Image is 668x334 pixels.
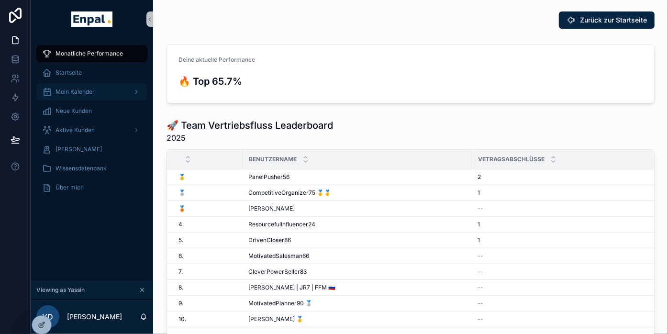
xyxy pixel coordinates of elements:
span: 9. [178,300,183,307]
span: 4. [178,221,184,228]
span: Über mich [56,184,84,191]
span: Vetragsabschlüsse [478,156,545,163]
a: Mein Kalender [36,83,147,100]
span: MotivatedSalesman66 [248,252,309,260]
span: CleverPowerSeller83 [248,268,307,276]
span: 🥉 [178,205,186,212]
span: 1 [478,221,480,228]
span: [PERSON_NAME] [248,205,295,212]
a: Startseite [36,64,147,81]
span: Monatliche Performance [56,50,123,57]
span: Zurück zur Startseite [580,15,647,25]
span: Startseite [56,69,82,77]
span: Mein Kalender [56,88,95,96]
a: [PERSON_NAME] 🥇 [248,315,466,323]
a: 10. [178,315,237,323]
a: [PERSON_NAME] | JR7 | FFM 🇷🇺 [248,284,466,291]
span: Benutzername [249,156,297,163]
a: 7. [178,268,237,276]
a: MotivatedSalesman66 [248,252,466,260]
span: [PERSON_NAME] 🥇 [248,315,303,323]
a: Monatliche Performance [36,45,147,62]
a: 8. [178,284,237,291]
a: 4. [178,221,237,228]
a: 5. [178,236,237,244]
span: ResourcefulInfluencer24 [248,221,315,228]
h3: 🔥 Top 65.7% [178,74,289,89]
span: PanelPusher56 [248,173,289,181]
div: scrollable content [31,38,153,209]
span: 6. [178,252,183,260]
a: [PERSON_NAME] [248,205,466,212]
a: Über mich [36,179,147,196]
span: YD [43,311,54,323]
span: MotivatedPlanner90 🥈 [248,300,312,307]
span: -- [478,315,483,323]
span: 🥇 [178,173,186,181]
span: [PERSON_NAME] [56,145,102,153]
h1: 🚀 Team Vertriebsfluss Leaderboard [167,119,333,132]
img: App logo [71,11,112,27]
span: 10. [178,315,186,323]
a: Neue Kunden [36,102,147,120]
span: 5. [178,236,183,244]
span: Deine aktuelle Performance [178,56,255,63]
span: 2 [478,173,481,181]
span: Viewing as Yassin [36,286,85,294]
span: -- [478,205,483,212]
span: 7. [178,268,183,276]
a: 🥇 [178,173,237,181]
span: Neue Kunden [56,107,92,115]
a: Aktive Kunden [36,122,147,139]
a: CompetitiveOrganizer75 🥇🥇 [248,189,466,197]
span: 1 [478,189,480,197]
a: DrivenCloser86 [248,236,466,244]
a: ResourcefulInfluencer24 [248,221,466,228]
span: 🥈 [178,189,186,197]
a: 6. [178,252,237,260]
a: PanelPusher56 [248,173,466,181]
span: Aktive Kunden [56,126,95,134]
a: [PERSON_NAME] [36,141,147,158]
span: -- [478,284,483,291]
span: DrivenCloser86 [248,236,291,244]
span: -- [478,300,483,307]
p: [PERSON_NAME] [67,312,122,322]
span: -- [478,268,483,276]
button: Zurück zur Startseite [559,11,655,29]
span: 2025 [167,132,333,144]
a: 9. [178,300,237,307]
a: Wissensdatenbank [36,160,147,177]
a: MotivatedPlanner90 🥈 [248,300,466,307]
a: 🥈 [178,189,237,197]
span: Wissensdatenbank [56,165,107,172]
span: 8. [178,284,183,291]
span: -- [478,252,483,260]
a: 🥉 [178,205,237,212]
span: [PERSON_NAME] | JR7 | FFM 🇷🇺 [248,284,335,291]
span: CompetitiveOrganizer75 🥇🥇 [248,189,331,197]
a: CleverPowerSeller83 [248,268,466,276]
span: 1 [478,236,480,244]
